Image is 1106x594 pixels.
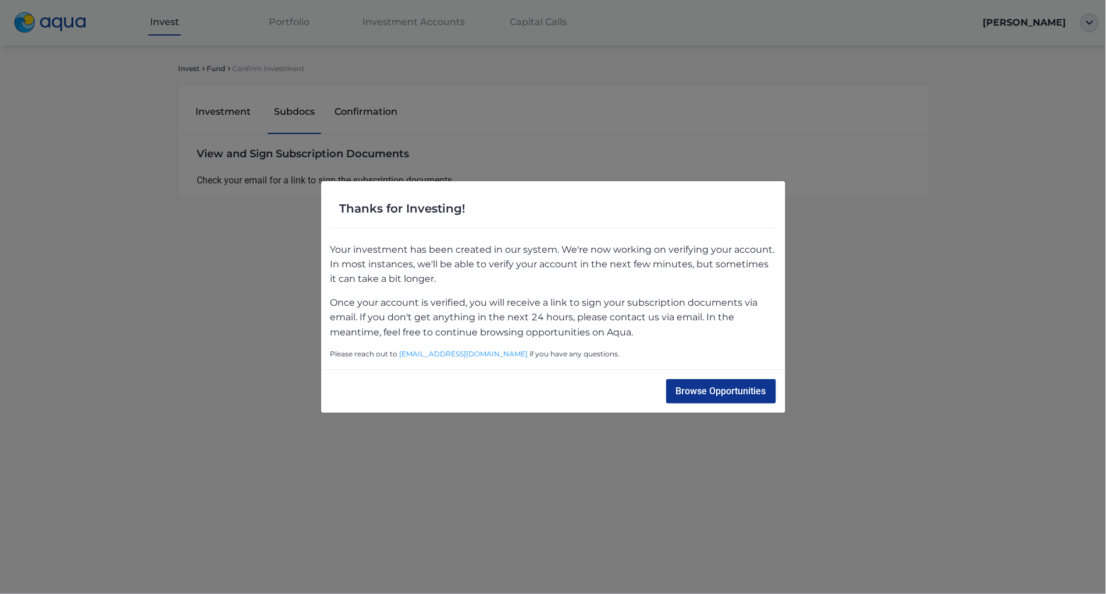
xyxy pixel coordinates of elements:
[400,349,528,358] a: [EMAIL_ADDRESS][DOMAIN_NAME]
[330,295,776,339] p: Once your account is verified, you will receive a link to sign your subscription documents via em...
[340,200,466,218] span: Thanks for Investing!
[330,242,776,286] p: Your investment has been created in our system. We're now working on verifying your account. In m...
[666,379,776,404] button: Browse Opportunities
[330,349,776,360] span: Please reach out to if you have any questions.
